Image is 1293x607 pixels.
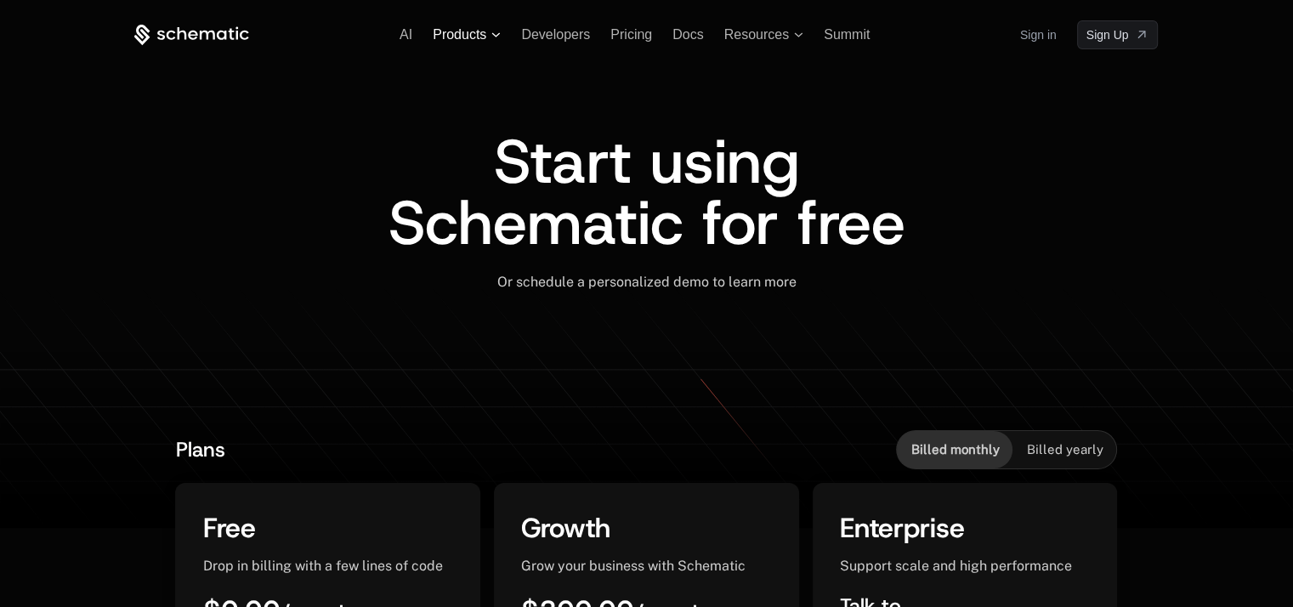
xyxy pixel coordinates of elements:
[388,121,905,264] span: Start using Schematic for free
[840,558,1072,574] span: Support scale and high performance
[202,510,255,546] span: Free
[1026,441,1103,458] span: Billed yearly
[1020,21,1057,48] a: Sign in
[175,436,224,463] span: Plans
[496,274,796,290] span: Or schedule a personalized demo to learn more
[521,27,590,42] a: Developers
[521,558,746,574] span: Grow your business with Schematic
[910,441,999,458] span: Billed monthly
[433,27,486,43] span: Products
[824,27,870,42] a: Summit
[521,510,610,546] span: Growth
[724,27,789,43] span: Resources
[840,510,965,546] span: Enterprise
[1086,26,1129,43] span: Sign Up
[202,558,442,574] span: Drop in billing with a few lines of code
[1077,20,1159,49] a: [object Object]
[610,27,652,42] a: Pricing
[400,27,412,42] a: AI
[672,27,703,42] a: Docs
